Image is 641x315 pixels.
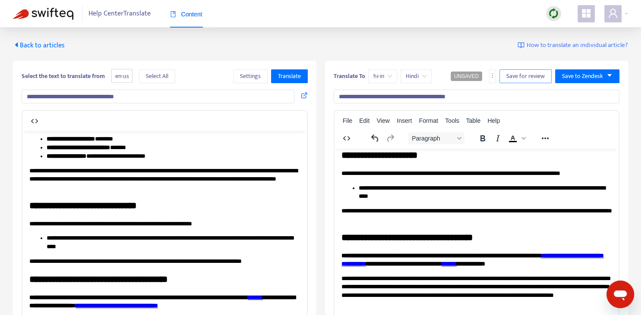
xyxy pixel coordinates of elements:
[490,132,505,144] button: Italic
[334,71,365,81] b: Translate To
[383,132,398,144] button: Redo
[419,117,438,124] span: Format
[240,72,261,81] span: Settings
[271,69,308,83] button: Translate
[538,132,553,144] button: Reveal or hide additional toolbar items
[562,72,603,81] span: Save to Zendesk
[406,70,426,83] span: Hindi
[170,11,176,17] span: book
[139,69,175,83] button: Select All
[506,72,545,81] span: Save for review
[581,8,591,19] span: appstore
[505,132,527,144] div: Text color Black
[548,8,559,19] img: sync.dc5367851b00ba804db3.png
[499,69,552,83] button: Save for review
[359,117,369,124] span: Edit
[518,41,628,50] a: How to translate an individual article?
[111,69,133,83] span: en-us
[408,132,464,144] button: Block Paragraph
[13,8,73,20] img: Swifteq
[489,69,496,83] button: more
[88,6,151,22] span: Help Center Translate
[368,132,382,144] button: Undo
[377,117,390,124] span: View
[608,8,618,19] span: user
[397,117,412,124] span: Insert
[487,117,500,124] span: Help
[445,117,459,124] span: Tools
[454,73,479,79] span: UNSAVED
[22,71,105,81] b: Select the text to translate from
[518,42,524,49] img: image-link
[606,72,613,78] span: caret-down
[233,69,268,83] button: Settings
[489,72,496,78] span: more
[278,72,301,81] span: Translate
[373,70,392,83] span: hi-in
[475,132,490,144] button: Bold
[343,117,353,124] span: File
[466,117,480,124] span: Table
[555,69,619,83] button: Save to Zendeskcaret-down
[13,40,65,51] span: Back to articles
[606,281,634,308] iframe: Button to launch messaging window
[412,135,454,142] span: Paragraph
[170,11,202,18] span: Content
[527,41,628,50] span: How to translate an individual article?
[13,41,20,48] span: caret-left
[146,72,168,81] span: Select All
